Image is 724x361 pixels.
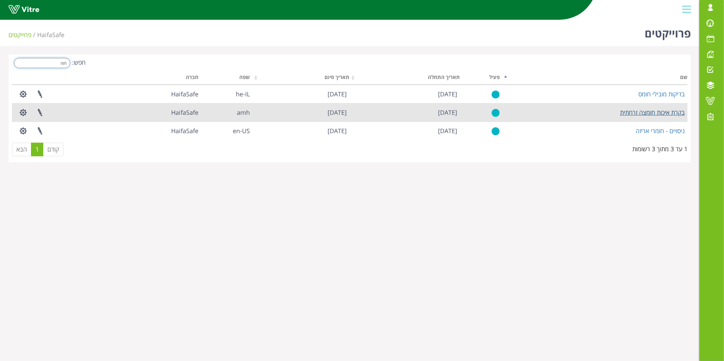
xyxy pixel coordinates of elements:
[31,143,43,156] a: 1
[253,103,350,122] td: [DATE]
[115,72,201,85] th: חברה
[502,72,688,85] th: שם: activate to sort column descending
[632,142,688,154] div: 1 עד 3 מתוך 3 רשומות
[201,103,253,122] td: amh
[9,31,37,40] li: פרוייקטים
[37,31,64,39] span: 151
[253,122,350,140] td: [DATE]
[460,72,502,85] th: פעיל
[492,90,500,99] img: yes
[201,72,253,85] th: שפה
[350,72,460,85] th: תאריך התחלה: activate to sort column ascending
[492,127,500,136] img: yes
[12,143,31,156] a: הבא
[350,103,460,122] td: [DATE]
[492,109,500,117] img: yes
[645,17,691,46] h1: פרוייקטים
[253,85,350,103] td: [DATE]
[171,127,198,135] span: 151
[171,108,198,116] span: 151
[638,90,685,98] a: בדיקות מובילי חומס
[350,85,460,103] td: [DATE]
[620,108,685,116] a: בקרת איכות חומצה זרחתית
[12,58,86,68] label: חפש:
[636,127,685,135] a: ניסויים - חומרי אריזה
[201,122,253,140] td: en-US
[14,58,70,68] input: חפש:
[43,143,63,156] a: קודם
[253,72,350,85] th: תאריך סיום: activate to sort column ascending
[201,85,253,103] td: he-IL
[171,90,198,98] span: 151
[350,122,460,140] td: [DATE]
